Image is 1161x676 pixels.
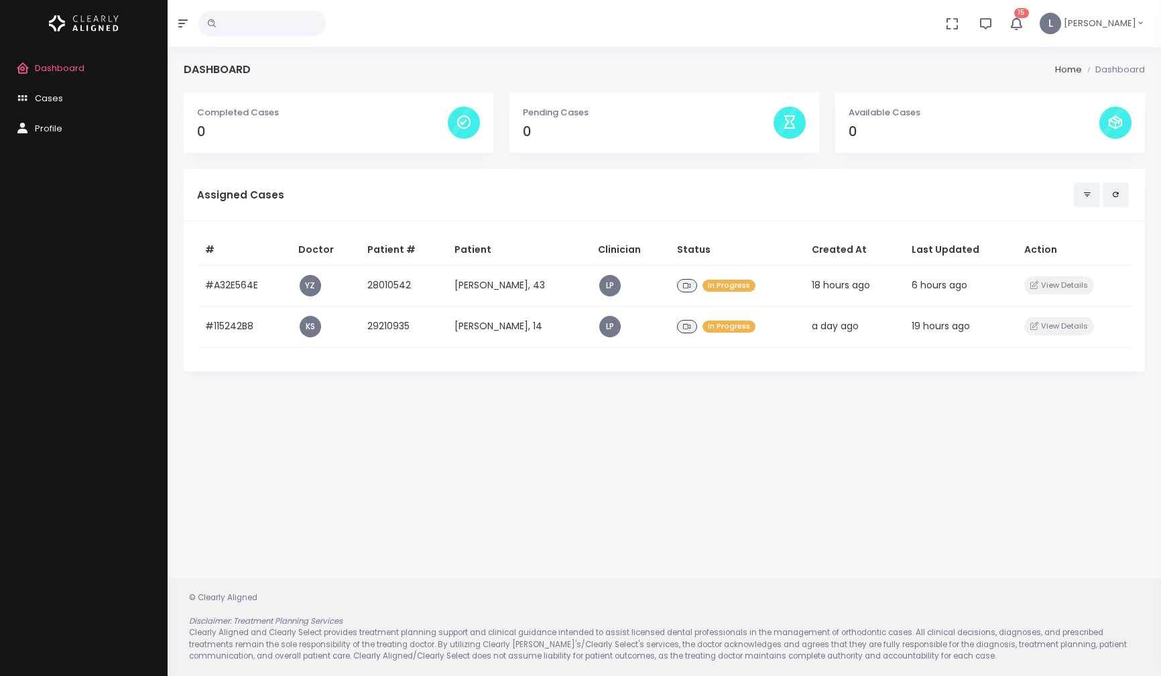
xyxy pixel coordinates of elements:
[300,275,321,296] a: YZ
[446,306,590,347] td: [PERSON_NAME], 14
[1055,63,1082,76] li: Home
[1040,13,1061,34] span: L
[523,106,774,119] p: Pending Cases
[912,319,970,333] span: 19 hours ago
[197,124,448,139] h4: 0
[804,235,904,266] th: Created At
[197,306,290,347] td: #115242B8
[1024,317,1093,335] button: View Details
[184,63,251,76] h4: Dashboard
[523,124,774,139] h4: 0
[49,9,119,38] img: Logo Horizontal
[1016,235,1132,266] th: Action
[812,319,859,333] span: a day ago
[446,265,590,306] td: [PERSON_NAME], 43
[590,235,670,266] th: Clinician
[359,235,446,266] th: Patient #
[35,62,84,74] span: Dashboard
[849,106,1099,119] p: Available Cases
[599,316,621,337] a: LP
[197,235,290,266] th: #
[1082,63,1145,76] li: Dashboard
[35,122,62,135] span: Profile
[702,321,755,333] span: In Progress
[446,235,590,266] th: Patient
[290,235,360,266] th: Doctor
[359,265,446,306] td: 28010542
[702,280,755,292] span: In Progress
[669,235,803,266] th: Status
[904,235,1016,266] th: Last Updated
[176,592,1153,663] div: © Clearly Aligned Clearly Aligned and Clearly Select provides treatment planning support and clin...
[812,278,870,292] span: 18 hours ago
[599,275,621,296] a: LP
[912,278,967,292] span: 6 hours ago
[849,124,1099,139] h4: 0
[197,265,290,306] td: #A32E564E
[197,106,448,119] p: Completed Cases
[1024,276,1093,294] button: View Details
[1064,17,1136,30] span: [PERSON_NAME]
[1014,8,1029,18] span: 15
[359,306,446,347] td: 29210935
[189,616,343,626] em: Disclaimer: Treatment Planning Services
[35,92,63,105] span: Cases
[197,189,1074,201] h5: Assigned Cases
[300,316,321,337] a: KS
